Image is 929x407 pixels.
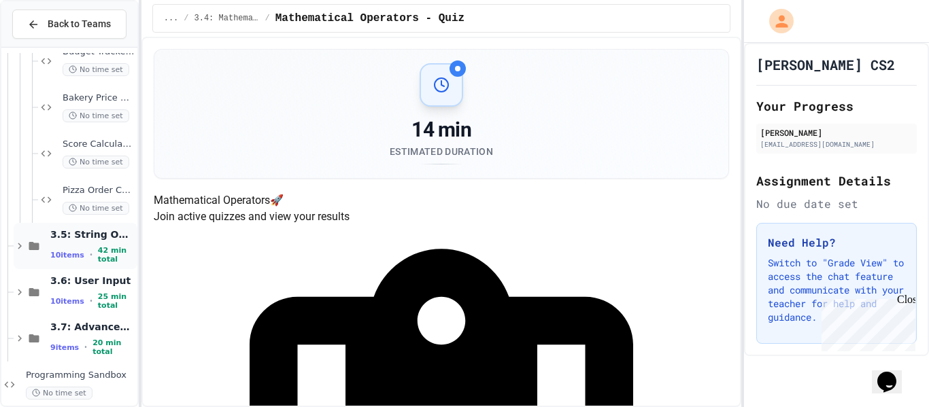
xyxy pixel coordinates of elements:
span: 25 min total [98,292,135,310]
p: Switch to "Grade View" to access the chat feature and communicate with your teacher for help and ... [768,256,905,324]
span: 20 min total [92,338,135,356]
span: • [90,249,92,260]
span: No time set [63,202,129,215]
h1: [PERSON_NAME] CS2 [756,55,895,74]
span: Programming Sandbox [26,370,135,381]
span: No time set [63,109,129,122]
h2: Your Progress [756,96,917,116]
span: Back to Teams [48,17,111,31]
iframe: chat widget [872,353,915,393]
span: No time set [26,387,92,400]
div: Estimated Duration [390,145,493,158]
div: [EMAIL_ADDRESS][DOMAIN_NAME] [760,139,913,149]
h3: Need Help? [768,234,905,251]
div: My Account [755,5,797,37]
span: Score Calculator [63,139,135,150]
span: No time set [63,63,129,76]
span: No time set [63,156,129,169]
span: 3.5: String Operators [50,228,135,241]
span: / [265,13,270,24]
span: • [84,342,87,353]
div: [PERSON_NAME] [760,126,913,139]
h2: Assignment Details [756,171,917,190]
span: 3.6: User Input [50,275,135,287]
p: Join active quizzes and view your results [154,209,730,225]
div: No due date set [756,196,917,212]
span: 42 min total [98,246,135,264]
span: Mathematical Operators - Quiz [275,10,464,26]
button: Back to Teams [12,10,126,39]
span: 10 items [50,251,84,260]
span: 3.7: Advanced Math in Python [50,321,135,333]
h4: Mathematical Operators 🚀 [154,192,730,209]
span: 10 items [50,297,84,306]
span: 3.4: Mathematical Operators [195,13,260,24]
span: • [90,296,92,306]
span: / [184,13,188,24]
div: Chat with us now!Close [5,5,94,86]
span: 9 items [50,343,79,352]
iframe: chat widget [816,294,915,351]
span: Bakery Price Calculator [63,92,135,104]
div: 14 min [390,118,493,142]
span: ... [164,13,179,24]
span: Pizza Order Calculator [63,185,135,196]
